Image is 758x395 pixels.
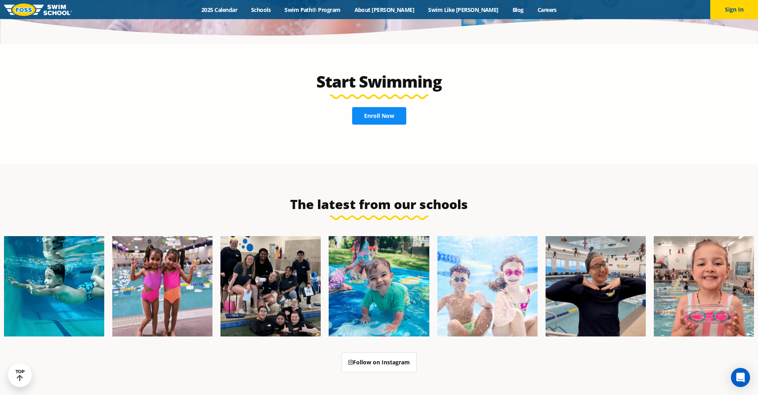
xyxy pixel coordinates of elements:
[4,4,72,16] img: FOSS Swim School Logo
[16,369,25,381] div: TOP
[4,236,104,336] img: Fa25-Website-Images-1-600x600.png
[112,236,212,336] img: Fa25-Website-Images-8-600x600.jpg
[220,236,321,336] img: Fa25-Website-Images-2-600x600.png
[244,6,278,14] a: Schools
[731,368,750,387] div: Open Intercom Messenger
[546,236,646,336] img: Fa25-Website-Images-9-600x600.jpg
[654,236,754,336] img: Fa25-Website-Images-14-600x600.jpg
[329,236,429,336] img: Fa25-Website-Images-600x600.png
[505,6,530,14] a: Blog
[364,113,394,119] span: Enroll Now
[352,107,406,125] a: Enroll Now
[341,352,417,372] a: Follow on Instagram
[421,6,506,14] a: Swim Like [PERSON_NAME]
[530,6,563,14] a: Careers
[195,6,244,14] a: 2025 Calendar
[437,236,538,336] img: FCC_FOSS_GeneralShoot_May_FallCampaign_lowres-9556-600x600.jpg
[278,6,347,14] a: Swim Path® Program
[347,6,421,14] a: About [PERSON_NAME]
[191,72,567,91] h2: Start Swimming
